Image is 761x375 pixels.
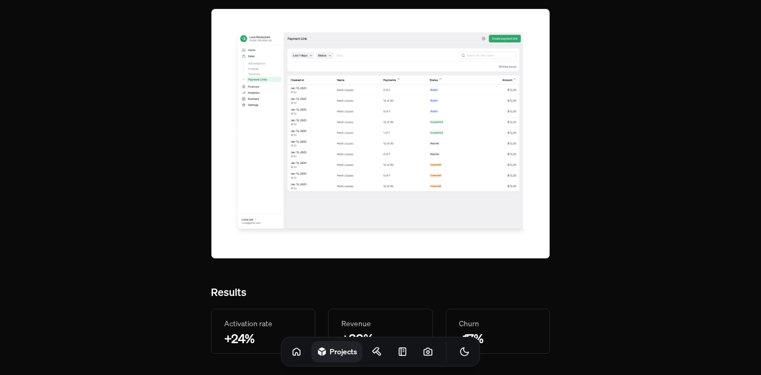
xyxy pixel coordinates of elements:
[341,318,419,329] div: Revenue
[454,341,475,362] button: Toggle Theme
[330,346,357,356] h1: Projects
[312,341,362,362] a: Projects
[459,332,537,345] div: -17%
[459,318,537,329] div: Churn
[224,318,302,329] div: Activation rate
[211,284,550,300] h2: Results
[224,332,302,345] div: +24%
[211,8,550,259] img: Stone Link desktop financial management and reporting tools
[341,332,419,345] div: +20%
